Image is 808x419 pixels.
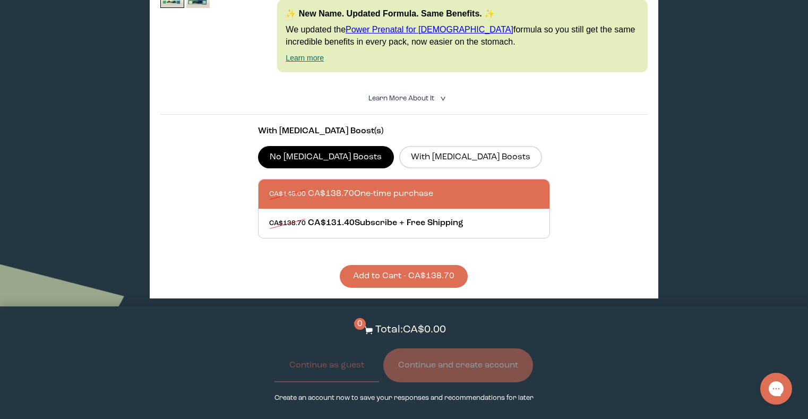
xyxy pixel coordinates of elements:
[383,348,533,382] button: Continue and create account
[368,93,440,104] summary: Learn More About it <
[346,25,513,34] a: Power Prenatal for [DEMOGRAPHIC_DATA]
[437,96,447,101] i: <
[354,318,366,330] span: 0
[286,9,495,18] strong: ✨ New Name. Updated Formula. Same Benefits. ✨
[286,24,639,48] p: We updated the formula so you still get the same incredible benefits in every pack, now easier on...
[286,54,324,62] a: Learn more
[258,146,394,168] label: No [MEDICAL_DATA] Boosts
[340,265,468,288] button: Add to Cart - CA$138.70
[368,95,434,102] span: Learn More About it
[375,322,446,338] p: Total: CA$0.00
[274,348,379,382] button: Continue as guest
[399,146,543,168] label: With [MEDICAL_DATA] Boosts
[755,369,797,408] iframe: Gorgias live chat messenger
[258,125,550,138] p: With [MEDICAL_DATA] Boost(s)
[274,393,534,403] p: Create an account now to save your responses and recommendations for later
